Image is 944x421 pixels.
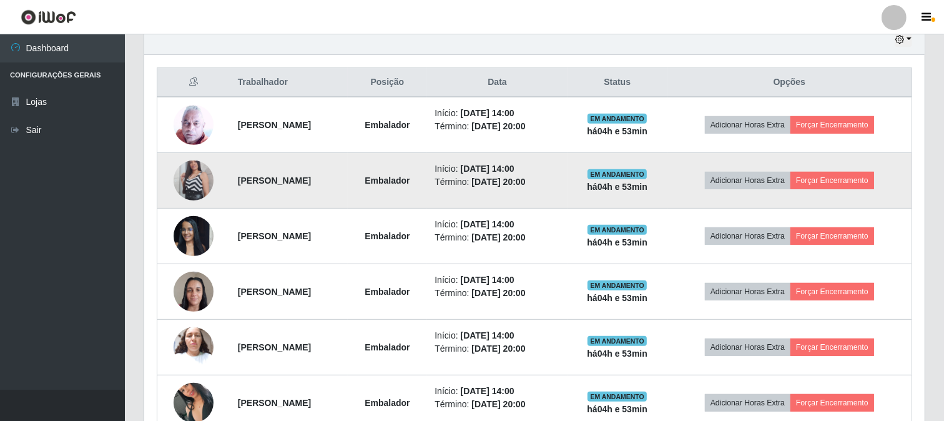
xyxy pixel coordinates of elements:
button: Forçar Encerramento [790,283,874,300]
img: 1737733011541.jpeg [174,209,214,262]
strong: Embalador [365,120,410,130]
img: 1738436502768.jpeg [174,265,214,318]
li: Término: [435,120,559,133]
th: Data [427,68,567,97]
button: Forçar Encerramento [790,394,874,412]
strong: Embalador [365,398,410,408]
strong: [PERSON_NAME] [238,398,311,408]
span: EM ANDAMENTO [588,114,647,124]
button: Adicionar Horas Extra [705,283,790,300]
time: [DATE] 20:00 [471,121,525,131]
button: Adicionar Horas Extra [705,116,790,134]
th: Status [568,68,667,97]
time: [DATE] 20:00 [471,177,525,187]
strong: [PERSON_NAME] [238,231,311,241]
li: Término: [435,342,559,355]
time: [DATE] 14:00 [461,330,514,340]
li: Término: [435,398,559,411]
button: Forçar Encerramento [790,172,874,189]
li: Início: [435,385,559,398]
time: [DATE] 20:00 [471,344,525,354]
li: Início: [435,274,559,287]
strong: há 04 h e 53 min [587,293,647,303]
li: Término: [435,176,559,189]
time: [DATE] 20:00 [471,399,525,409]
th: Trabalhador [230,68,348,97]
li: Início: [435,107,559,120]
strong: há 04 h e 53 min [587,237,647,247]
strong: [PERSON_NAME] [238,342,311,352]
li: Início: [435,329,559,342]
strong: há 04 h e 53 min [587,126,647,136]
span: EM ANDAMENTO [588,336,647,346]
button: Adicionar Horas Extra [705,172,790,189]
img: 1702413262661.jpeg [174,104,214,145]
strong: [PERSON_NAME] [238,120,311,130]
li: Início: [435,218,559,231]
button: Adicionar Horas Extra [705,339,790,356]
strong: Embalador [365,342,410,352]
strong: [PERSON_NAME] [238,176,311,186]
button: Forçar Encerramento [790,339,874,356]
li: Início: [435,162,559,176]
button: Forçar Encerramento [790,227,874,245]
time: [DATE] 14:00 [461,164,514,174]
img: 1703785575739.jpeg [174,145,214,216]
strong: Embalador [365,231,410,241]
li: Término: [435,231,559,244]
button: Forçar Encerramento [790,116,874,134]
time: [DATE] 14:00 [461,386,514,396]
strong: Embalador [365,176,410,186]
time: [DATE] 14:00 [461,219,514,229]
span: EM ANDAMENTO [588,392,647,402]
time: [DATE] 20:00 [471,232,525,242]
img: CoreUI Logo [21,9,76,25]
th: Opções [667,68,912,97]
img: 1750954658696.jpeg [174,320,214,374]
strong: há 04 h e 53 min [587,182,647,192]
time: [DATE] 14:00 [461,108,514,118]
strong: há 04 h e 53 min [587,349,647,359]
li: Término: [435,287,559,300]
time: [DATE] 20:00 [471,288,525,298]
button: Adicionar Horas Extra [705,227,790,245]
strong: há 04 h e 53 min [587,404,647,414]
strong: Embalador [365,287,410,297]
strong: [PERSON_NAME] [238,287,311,297]
span: EM ANDAMENTO [588,280,647,290]
button: Adicionar Horas Extra [705,394,790,412]
span: EM ANDAMENTO [588,225,647,235]
th: Posição [348,68,428,97]
span: EM ANDAMENTO [588,169,647,179]
time: [DATE] 14:00 [461,275,514,285]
